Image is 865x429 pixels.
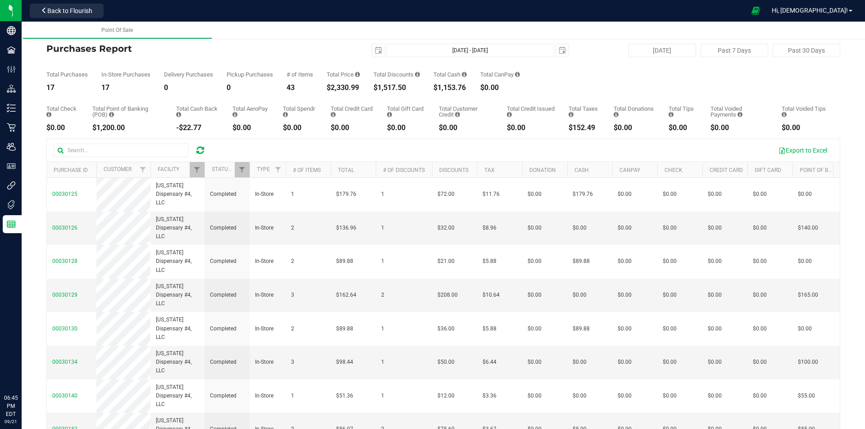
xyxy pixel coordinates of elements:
[800,167,864,173] a: Point of Banking (POB)
[738,112,742,117] i: Sum of all voided payment transaction amounts, excluding tips and transaction fees, for all purch...
[46,44,311,54] h4: Purchases Report
[381,325,384,333] span: 1
[255,190,273,199] span: In-Store
[618,257,632,266] span: $0.00
[156,349,199,375] span: [US_STATE] Dispensary #4, LLC
[190,162,205,177] a: Filter
[573,325,590,333] span: $89.88
[7,84,16,93] inline-svg: Distribution
[483,190,500,199] span: $11.76
[92,124,163,131] div: $1,200.00
[210,291,237,299] span: Completed
[798,224,818,232] span: $140.00
[210,358,237,366] span: Completed
[52,191,77,197] span: 00030125
[381,392,384,400] span: 1
[327,84,360,91] div: $2,330.99
[255,257,273,266] span: In-Store
[708,291,722,299] span: $0.00
[782,112,787,117] i: Sum of all tip amounts from voided payment transactions for all purchases in the date range.
[753,325,767,333] span: $0.00
[614,112,619,117] i: Sum of all round-up-to-next-dollar total price adjustments for all purchases in the date range.
[9,357,36,384] iframe: Resource center
[336,392,353,400] span: $51.36
[528,325,542,333] span: $0.00
[782,124,827,131] div: $0.00
[798,257,812,266] span: $0.00
[569,106,600,117] div: Total Taxes
[7,26,16,35] inline-svg: Company
[710,124,768,131] div: $0.00
[462,72,467,77] i: Sum of the successful, non-voided cash payment transactions for all purchases in the date range. ...
[156,383,199,409] span: [US_STATE] Dispensary #4, LLC
[381,291,384,299] span: 2
[291,392,294,400] span: 1
[46,112,51,117] i: Sum of the successful, non-voided check payment transactions for all purchases in the date range.
[529,167,556,173] a: Donation
[556,44,569,57] span: select
[753,190,767,199] span: $0.00
[7,220,16,229] inline-svg: Reports
[336,325,353,333] span: $89.88
[798,392,815,400] span: $55.00
[628,44,696,57] button: [DATE]
[47,7,92,14] span: Back to Flourish
[373,72,420,77] div: Total Discounts
[708,224,722,232] span: $0.00
[101,72,150,77] div: In-Store Purchases
[7,200,16,209] inline-svg: Tags
[210,224,237,232] span: Completed
[663,325,677,333] span: $0.00
[156,215,199,241] span: [US_STATE] Dispensary #4, LLC
[618,325,632,333] span: $0.00
[437,224,455,232] span: $32.00
[156,282,199,308] span: [US_STATE] Dispensary #4, LLC
[293,167,321,173] a: # of Items
[618,224,632,232] span: $0.00
[433,72,467,77] div: Total Cash
[708,190,722,199] span: $0.00
[381,257,384,266] span: 1
[210,257,237,266] span: Completed
[710,167,743,173] a: Credit Card
[507,106,555,117] div: Total Credit Issued
[665,167,683,173] a: Check
[663,291,677,299] span: $0.00
[528,392,542,400] span: $0.00
[669,124,697,131] div: $0.00
[574,167,589,173] a: Cash
[336,190,356,199] span: $179.76
[7,45,16,54] inline-svg: Facilities
[669,106,697,117] div: Total Tips
[798,291,818,299] span: $165.00
[255,392,273,400] span: In-Store
[753,291,767,299] span: $0.00
[755,167,781,173] a: Gift Card
[663,358,677,366] span: $0.00
[782,106,827,117] div: Total Voided Tips
[437,358,455,366] span: $50.00
[327,72,360,77] div: Total Price
[528,224,542,232] span: $0.00
[336,224,356,232] span: $136.96
[291,190,294,199] span: 1
[92,106,163,117] div: Total Point of Banking (POB)
[227,84,273,91] div: 0
[573,190,593,199] span: $179.76
[507,124,555,131] div: $0.00
[257,166,270,172] a: Type
[156,181,199,208] span: [US_STATE] Dispensary #4, LLC
[46,124,79,131] div: $0.00
[528,257,542,266] span: $0.00
[283,124,317,131] div: $0.00
[507,112,512,117] i: Sum of all account credit issued for all refunds from returned purchases in the date range.
[54,144,189,157] input: Search...
[619,167,640,173] a: CanPay
[336,358,353,366] span: $98.44
[569,124,600,131] div: $152.49
[30,4,104,18] button: Back to Flourish
[381,190,384,199] span: 1
[210,392,237,400] span: Completed
[484,167,495,173] a: Tax
[708,358,722,366] span: $0.00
